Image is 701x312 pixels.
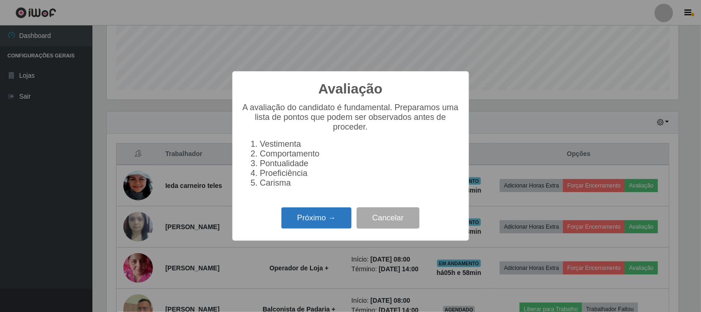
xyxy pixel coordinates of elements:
li: Carisma [260,178,460,188]
p: A avaliação do candidato é fundamental. Preparamos uma lista de pontos que podem ser observados a... [242,103,460,132]
li: Vestimenta [260,139,460,149]
button: Cancelar [357,207,420,229]
li: Proeficiência [260,168,460,178]
li: Pontualidade [260,159,460,168]
button: Próximo → [281,207,352,229]
li: Comportamento [260,149,460,159]
h2: Avaliação [318,81,383,97]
